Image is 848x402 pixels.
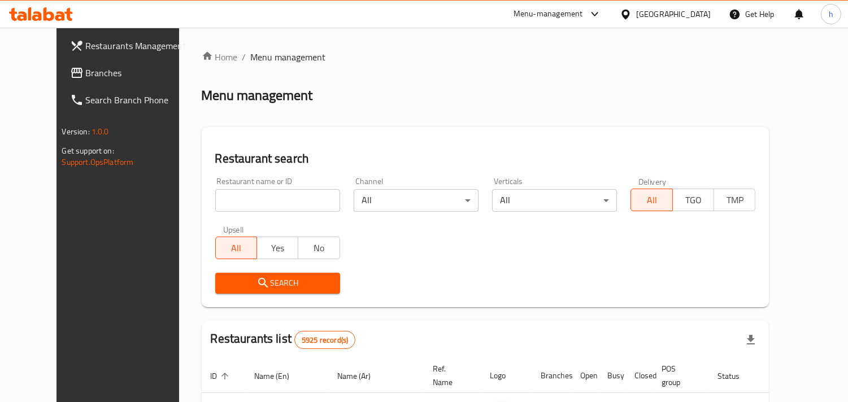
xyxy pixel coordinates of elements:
label: Upsell [223,225,244,233]
span: All [636,192,668,208]
th: Branches [532,359,572,393]
div: Export file [737,326,764,353]
span: Name (Ar) [338,369,386,383]
span: Ref. Name [433,362,468,389]
span: Status [718,369,755,383]
a: Branches [61,59,198,86]
span: TGO [677,192,710,208]
button: No [298,237,340,259]
a: Search Branch Phone [61,86,198,113]
div: All [492,189,617,212]
span: TMP [719,192,751,208]
span: Menu management [251,50,326,64]
th: Closed [626,359,653,393]
button: Yes [256,237,298,259]
button: All [630,189,672,211]
span: Branches [86,66,189,80]
a: Support.OpsPlatform [62,155,134,169]
h2: Menu management [202,86,313,104]
div: [GEOGRAPHIC_DATA] [636,8,711,20]
span: Name (En) [255,369,305,383]
a: Home [202,50,238,64]
button: Search [215,273,340,294]
div: Total records count [294,331,355,349]
label: Delivery [638,177,667,185]
div: Menu-management [514,7,583,21]
span: ID [211,369,232,383]
span: Restaurants Management [86,39,189,53]
li: / [242,50,246,64]
span: Search Branch Phone [86,93,189,107]
input: Search for restaurant name or ID.. [215,189,340,212]
span: Version: [62,124,90,139]
span: Search [224,276,331,290]
h2: Restaurant search [215,150,756,167]
nav: breadcrumb [202,50,769,64]
button: TGO [672,189,714,211]
th: Busy [599,359,626,393]
a: Restaurants Management [61,32,198,59]
span: No [303,240,335,256]
span: Get support on: [62,143,114,158]
div: All [354,189,479,212]
span: 1.0.0 [92,124,109,139]
h2: Restaurants list [211,330,356,349]
th: Open [572,359,599,393]
span: 5925 record(s) [295,335,355,346]
button: All [215,237,257,259]
th: Logo [481,359,532,393]
span: h [829,8,833,20]
span: Yes [262,240,294,256]
span: POS group [662,362,695,389]
button: TMP [714,189,755,211]
span: All [220,240,253,256]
